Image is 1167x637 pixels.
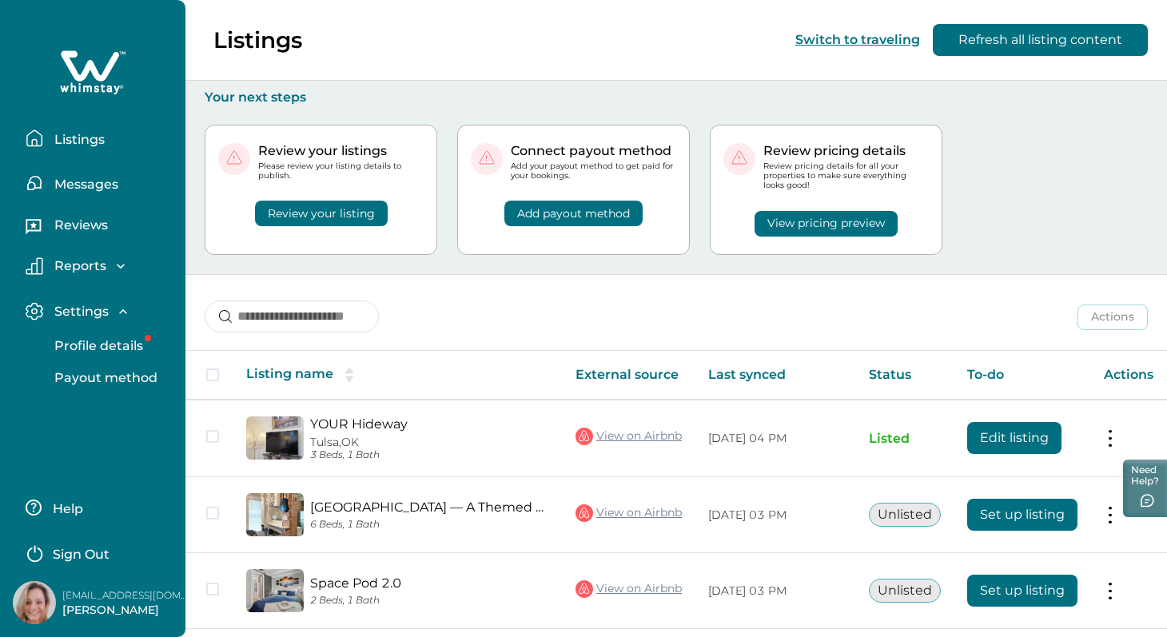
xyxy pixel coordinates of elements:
button: Reviews [26,212,173,244]
button: Sign Out [26,536,167,568]
p: [DATE] 03 PM [708,583,843,599]
p: Add your payout method to get paid for your bookings. [511,161,676,181]
p: 6 Beds, 1 Bath [310,519,550,531]
img: propertyImage_YOUR Hideway [246,416,304,460]
button: Review your listing [255,201,388,226]
p: Profile details [50,338,143,354]
p: Help [48,501,83,517]
th: External source [563,351,695,400]
p: [DATE] 04 PM [708,431,843,447]
button: Listings [26,122,173,154]
p: Your next steps [205,90,1148,106]
a: View on Airbnb [576,579,682,599]
button: Reports [26,257,173,275]
p: Connect payout method [511,143,676,159]
p: Payout method [50,370,157,386]
button: Profile details [37,330,184,362]
p: [PERSON_NAME] [62,603,190,619]
th: Actions [1091,351,1167,400]
p: Please review your listing details to publish. [258,161,424,181]
th: Status [856,351,954,400]
p: Tulsa, OK [310,436,550,449]
button: Actions [1077,305,1148,330]
img: Whimstay Host [13,581,56,624]
a: Space Pod 2.0 [310,575,550,591]
p: Listed [869,431,942,447]
img: propertyImage_Villa Kula — A Themed Escape in Tulsa, OK [246,493,304,536]
button: Unlisted [869,503,941,527]
button: Help [26,492,167,524]
a: [GEOGRAPHIC_DATA] — A Themed Escape in [GEOGRAPHIC_DATA], [GEOGRAPHIC_DATA] [310,500,550,515]
th: Last synced [695,351,856,400]
th: Listing name [233,351,563,400]
button: Set up listing [967,499,1077,531]
button: Refresh all listing content [933,24,1148,56]
p: [DATE] 03 PM [708,508,843,524]
img: propertyImage_Space Pod 2.0 [246,569,304,612]
a: YOUR Hideway [310,416,550,432]
button: Set up listing [967,575,1077,607]
button: Unlisted [869,579,941,603]
button: View pricing preview [755,211,898,237]
p: Messages [50,177,118,193]
p: Review pricing details [763,143,929,159]
a: View on Airbnb [576,426,682,447]
p: Reviews [50,217,108,233]
p: [EMAIL_ADDRESS][DOMAIN_NAME] [62,587,190,603]
p: Review your listings [258,143,424,159]
button: Add payout method [504,201,643,226]
p: Listings [50,132,105,148]
a: View on Airbnb [576,503,682,524]
button: Switch to traveling [795,32,920,47]
p: Settings [50,304,109,320]
button: Settings [26,302,173,320]
th: To-do [954,351,1091,400]
button: Messages [26,167,173,199]
button: Payout method [37,362,184,394]
p: Sign Out [53,547,110,563]
div: Settings [26,330,173,394]
p: 3 Beds, 1 Bath [310,449,550,461]
p: Listings [213,26,302,54]
button: sorting [333,367,365,383]
p: Reports [50,258,106,274]
p: Review pricing details for all your properties to make sure everything looks good! [763,161,929,191]
p: 2 Beds, 1 Bath [310,595,550,607]
button: Edit listing [967,422,1061,454]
